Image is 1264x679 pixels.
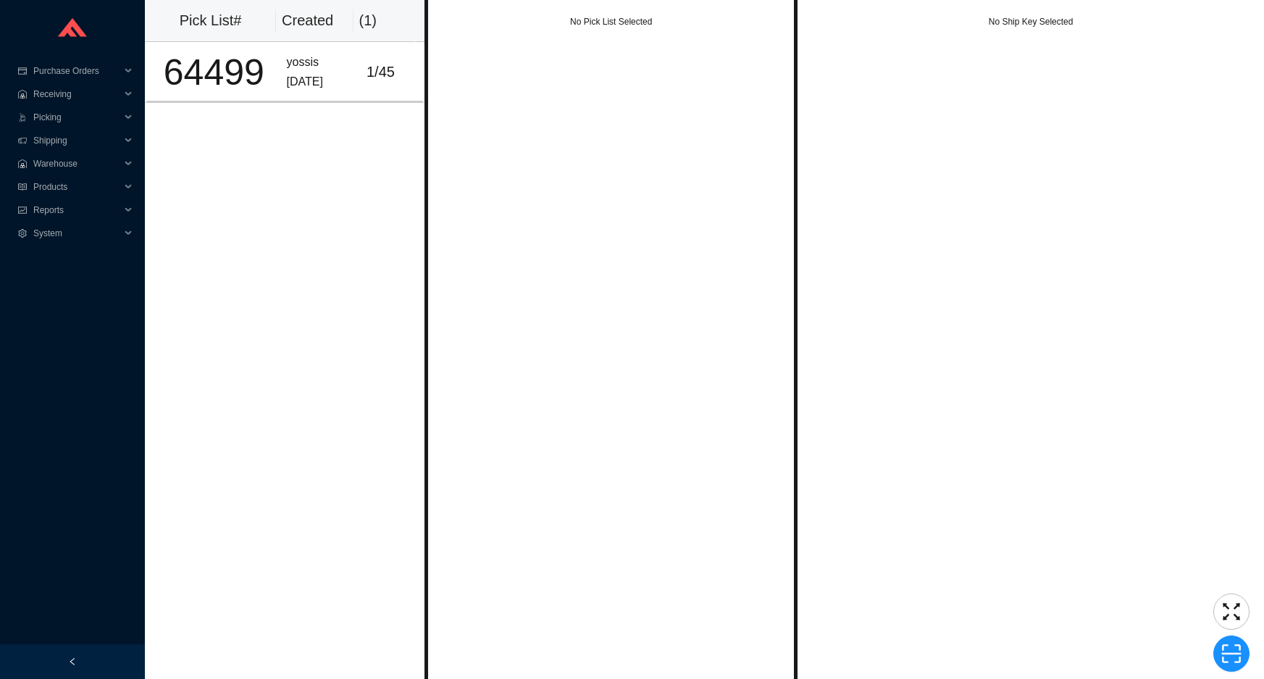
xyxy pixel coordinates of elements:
[33,129,120,152] span: Shipping
[153,54,275,91] div: 64499
[287,72,355,92] div: [DATE]
[17,206,28,214] span: fund
[33,199,120,222] span: Reports
[428,14,794,29] div: No Pick List Selected
[798,14,1264,29] div: No Ship Key Selected
[33,83,120,106] span: Receiving
[1213,593,1250,630] button: fullscreen
[33,222,120,245] span: System
[17,67,28,75] span: credit-card
[367,60,417,84] div: 1 / 45
[17,183,28,191] span: read
[1213,636,1250,672] button: scan
[359,9,409,33] div: ( 1 )
[33,152,120,175] span: Warehouse
[17,229,28,238] span: setting
[33,106,120,129] span: Picking
[33,59,120,83] span: Purchase Orders
[1214,601,1249,622] span: fullscreen
[287,53,355,72] div: yossis
[33,175,120,199] span: Products
[1214,643,1249,665] span: scan
[68,657,77,666] span: left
